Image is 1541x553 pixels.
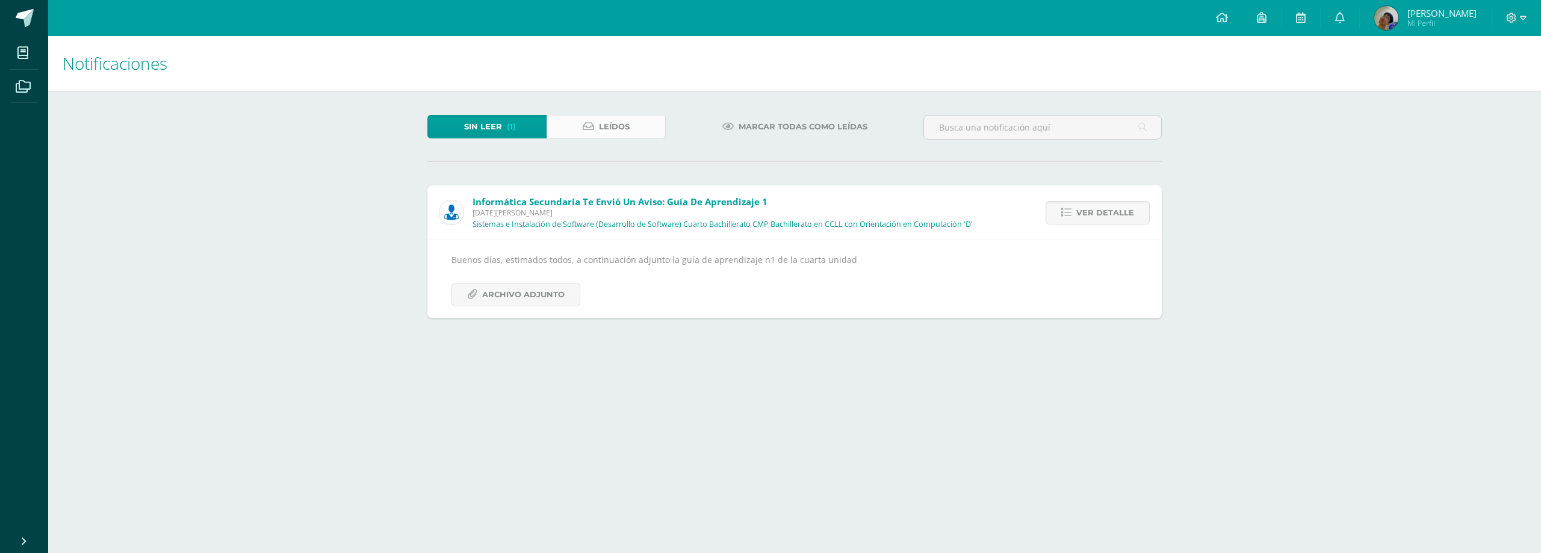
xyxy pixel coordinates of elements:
[473,208,973,218] span: [DATE][PERSON_NAME]
[439,200,464,224] img: 6ed6846fa57649245178fca9fc9a58dd.png
[1407,7,1477,19] span: [PERSON_NAME]
[427,115,547,138] a: Sin leer(1)
[473,196,767,208] span: Informática Secundaria te envió un aviso: Guía de aprendizaje 1
[451,252,1138,306] div: Buenos días, estimados todos, a continuación adjunto la guía de aprendizaje n1 de la cuarta unidad
[707,115,882,138] a: Marcar todas como leídas
[599,116,630,138] span: Leídos
[464,116,502,138] span: Sin leer
[473,220,973,229] p: Sistemas e Instalación de Software (Desarrollo de Software) Cuarto Bachillerato CMP Bachillerato ...
[1407,18,1477,28] span: Mi Perfil
[482,283,565,306] span: Archivo Adjunto
[1374,6,1398,30] img: f1a3052204b4492c728547db7dcada37.png
[507,116,516,138] span: (1)
[63,52,167,75] span: Notificaciones
[924,116,1161,139] input: Busca una notificación aquí
[451,283,580,306] a: Archivo Adjunto
[547,115,666,138] a: Leídos
[1076,202,1134,224] span: Ver detalle
[739,116,867,138] span: Marcar todas como leídas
